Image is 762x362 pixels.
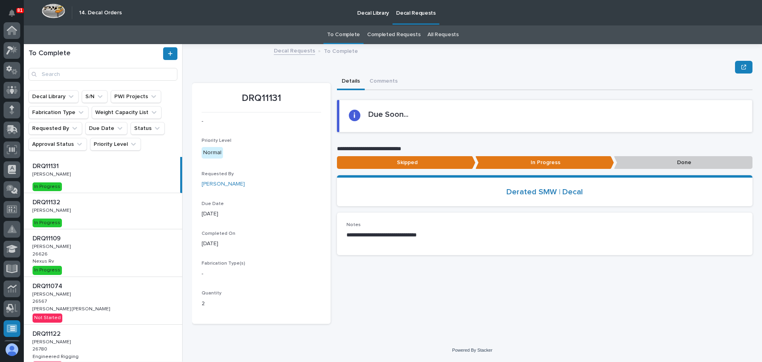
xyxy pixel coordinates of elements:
[85,122,127,135] button: Due Date
[202,93,321,104] p: DRQ11131
[33,233,62,242] p: DRQ11109
[202,201,224,206] span: Due Date
[33,266,62,275] div: In Progress
[33,329,62,338] p: DRQ11122
[33,314,62,322] div: Not Started
[33,257,56,264] p: Nexus Rv
[111,90,161,103] button: PWI Projects
[33,206,72,213] p: [PERSON_NAME]
[202,138,231,143] span: Priority Level
[29,138,87,151] button: Approval Status
[327,25,360,44] a: To Complete
[202,147,223,159] div: Normal
[346,223,361,227] span: Notes
[24,277,182,325] a: DRQ11074DRQ11074 [PERSON_NAME][PERSON_NAME] 2656726567 [PERSON_NAME] [PERSON_NAME][PERSON_NAME] [...
[202,172,234,176] span: Requested By
[4,341,20,358] button: users-avatar
[42,4,65,18] img: Workspace Logo
[92,106,162,119] button: Weight Capacity List
[82,90,108,103] button: S/N
[202,300,321,308] p: 2
[29,90,79,103] button: Decal Library
[33,182,62,191] div: In Progress
[202,261,245,266] span: Fabrication Type(s)
[17,8,23,13] p: 81
[202,240,321,248] p: [DATE]
[33,197,62,206] p: DRQ11132
[33,290,72,297] p: [PERSON_NAME]
[614,156,752,169] p: Done
[24,229,182,277] a: DRQ11109DRQ11109 [PERSON_NAME][PERSON_NAME] 2662626626 Nexus RvNexus Rv In Progress
[33,161,60,170] p: DRQ11131
[33,219,62,227] div: In Progress
[24,193,182,229] a: DRQ11132DRQ11132 [PERSON_NAME][PERSON_NAME] In Progress
[33,338,72,345] p: [PERSON_NAME]
[202,180,245,188] a: [PERSON_NAME]
[324,46,358,55] p: To Complete
[33,305,112,312] p: [PERSON_NAME] [PERSON_NAME]
[79,10,122,16] h2: 14. Decal Orders
[274,46,315,55] a: Decal Requests
[33,250,49,257] p: 26626
[368,110,408,119] h2: Due Soon...
[33,345,49,352] p: 26780
[29,106,89,119] button: Fabrication Type
[452,348,492,352] a: Powered By Stacker
[506,187,583,197] a: Derated SMW | Decal
[29,68,177,81] input: Search
[131,122,165,135] button: Status
[365,74,402,90] button: Comments
[10,10,20,22] div: Notifications81
[29,49,162,58] h1: To Complete
[33,352,80,360] p: Engineered Rigging
[33,281,64,290] p: DRQ11074
[427,25,458,44] a: All Requests
[24,157,182,193] a: DRQ11131DRQ11131 [PERSON_NAME][PERSON_NAME] In Progress
[202,291,221,296] span: Quantity
[33,242,72,250] p: [PERSON_NAME]
[33,170,72,177] p: [PERSON_NAME]
[202,270,321,278] p: -
[337,156,475,169] p: Skipped
[33,297,48,304] p: 26567
[90,138,141,151] button: Priority Level
[337,74,365,90] button: Details
[475,156,614,169] p: In Progress
[29,122,82,135] button: Requested By
[202,231,235,236] span: Completed On
[367,25,420,44] a: Completed Requests
[4,5,20,21] button: Notifications
[202,117,321,126] p: -
[202,210,321,218] p: [DATE]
